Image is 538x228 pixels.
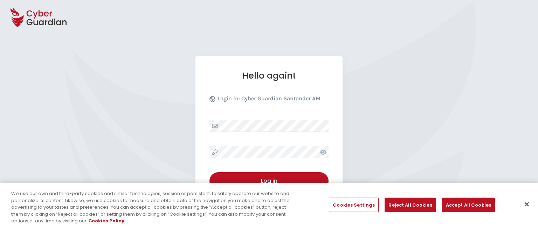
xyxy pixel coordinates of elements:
[329,198,379,213] button: Cookies Settings, Opens the preference center dialog
[11,190,296,224] div: We use our own and third-party cookies and similar technologies, session or persistent, to safely...
[218,95,320,106] p: Login in:
[209,70,329,81] h1: Hello again!
[241,95,320,102] b: Cyber Guardian Santander AM
[519,197,534,212] button: Close
[215,177,323,185] div: Log in
[88,217,124,224] a: More information about your privacy, opens in a new tab
[442,198,495,213] button: Accept All Cookies
[385,198,436,213] button: Reject All Cookies
[209,172,329,190] button: Log in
